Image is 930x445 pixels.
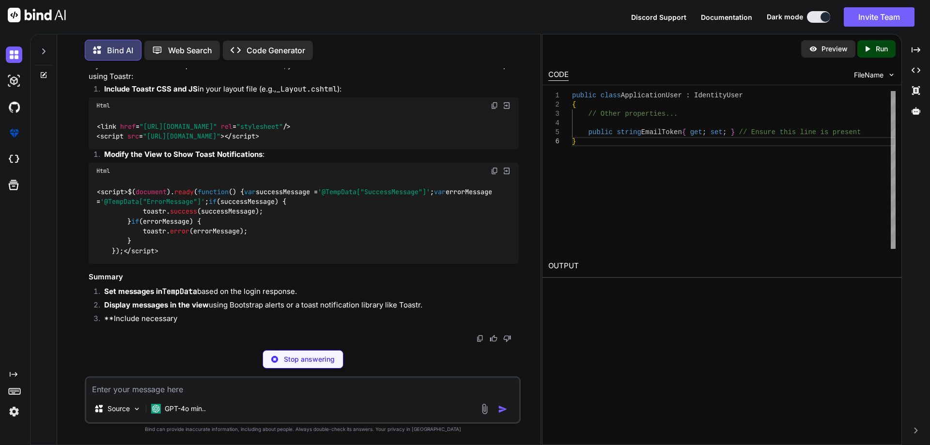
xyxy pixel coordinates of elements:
span: { [682,128,686,136]
img: preview [809,45,818,53]
img: chevron down [887,71,896,79]
div: 2 [548,100,559,109]
span: // Ensure this line is present [739,128,861,136]
span: document [136,187,167,196]
span: FileName [854,70,883,80]
li: in your layout file (e.g., ): [96,84,519,97]
img: icon [498,404,508,414]
span: if [131,217,139,226]
strong: Include Toastr CSS and JS [104,84,198,93]
span: public [588,128,612,136]
img: copy [491,167,498,175]
img: premium [6,125,22,141]
span: "stylesheet" [236,122,283,131]
button: Discord Support [631,12,686,22]
li: **Include necessary [96,313,519,327]
img: cloudideIcon [6,151,22,168]
p: If you want to use a more sophisticated toast notification, you can use libraries like Toastr or ... [89,60,519,82]
strong: Modify the View to Show Toast Notifications [104,150,263,159]
img: GPT-4o mini [151,404,161,414]
img: darkChat [6,46,22,63]
span: public [572,92,596,99]
span: ready [174,187,194,196]
strong: Display messages in the view [104,300,209,309]
span: </ > [224,132,259,140]
span: </ > [124,246,158,255]
span: href [120,122,136,131]
span: Discord Support [631,13,686,21]
div: 4 [548,119,559,128]
span: '@TempData["SuccessMessage"]' [318,187,430,196]
span: ApplicationUser : IdentityUser [620,92,743,99]
span: < = > [96,132,224,140]
p: GPT-4o min.. [165,404,206,414]
li: based on the login response. [96,286,519,300]
div: CODE [548,69,569,81]
span: '@TempData["ErrorMessage"]' [100,197,205,206]
p: Run [876,44,888,54]
img: dislike [503,335,511,342]
img: Pick Models [133,405,141,413]
img: copy [476,335,484,342]
img: copy [491,102,498,109]
span: script [101,187,124,196]
li: : [96,149,519,163]
p: Source [108,404,130,414]
li: using Bootstrap alerts or a toast notification library like Toastr. [96,300,519,313]
img: githubDark [6,99,22,115]
span: } [730,128,734,136]
span: get [690,128,702,136]
p: Bind can provide inaccurate information, including about people. Always double-check its answers.... [85,426,521,433]
span: success [170,207,197,216]
span: < = = /> [97,122,291,131]
span: $( ). ( ( ) { successMessage = ; errorMessage = ; (successMessage) { toastr. (successMessage); } ... [96,187,496,255]
button: Invite Team [844,7,914,27]
img: darkAi-studio [6,73,22,89]
div: 1 [548,91,559,100]
h2: OUTPUT [542,255,901,277]
span: EmailToken [641,128,682,136]
p: Preview [821,44,848,54]
span: "[URL][DOMAIN_NAME]" [139,122,217,131]
span: function [198,187,229,196]
span: ; [702,128,706,136]
span: script [131,246,155,255]
p: Web Search [168,45,212,56]
span: Html [96,102,110,109]
span: set [710,128,722,136]
strong: Set messages in [104,287,197,296]
span: < > [97,187,128,196]
code: _Layout.cshtml [276,84,337,94]
div: 5 [548,128,559,137]
div: 3 [548,109,559,119]
span: { [572,101,576,108]
span: ; [723,128,727,136]
span: link [101,122,116,131]
button: Documentation [701,12,752,22]
span: class [600,92,620,99]
span: string [617,128,641,136]
img: Open in Browser [502,167,511,175]
p: Code Generator [247,45,305,56]
img: Bind AI [8,8,66,22]
img: settings [6,403,22,420]
span: // Other properties... [588,110,678,118]
img: Open in Browser [502,101,511,110]
img: like [490,335,497,342]
h3: Summary [89,272,519,283]
span: script [100,132,124,140]
span: var [244,187,256,196]
span: if [209,197,217,206]
p: Bind AI [107,45,133,56]
p: Stop answering [284,354,335,364]
span: Documentation [701,13,752,21]
img: attachment [479,403,490,414]
code: TempData [162,287,197,296]
span: var [434,187,446,196]
div: 6 [548,137,559,146]
span: Html [96,167,110,175]
span: "[URL][DOMAIN_NAME]" [143,132,220,140]
span: rel [221,122,232,131]
span: src [127,132,139,140]
span: Dark mode [767,12,803,22]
